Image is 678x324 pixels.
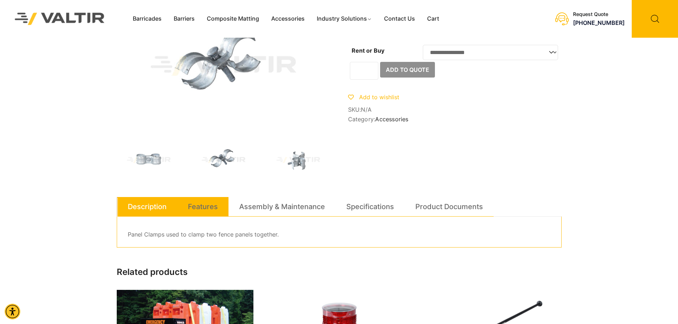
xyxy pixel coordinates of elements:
a: Specifications [346,197,394,216]
div: Request Quote [573,11,625,17]
img: Valtir Rentals [5,3,114,34]
span: N/A [361,106,372,113]
span: Category: [348,116,562,123]
img: MegaDeck_CamLock_3Q.jpg [117,141,181,179]
a: Product Documents [415,197,483,216]
a: Barricades [127,14,168,24]
a: Features [188,197,218,216]
span: SKU: [348,106,562,113]
a: Accessories [265,14,311,24]
a: Barriers [168,14,201,24]
a: Assembly & Maintenance [239,197,325,216]
a: call (888) 496-3625 [573,19,625,26]
div: Accessibility Menu [5,304,20,319]
a: Accessories [375,116,408,123]
a: Industry Solutions [311,14,378,24]
a: Contact Us [378,14,421,24]
img: A metallic clamp with a screw, featuring a curved design for securing pipes or similar objects. [191,141,256,179]
button: Add to Quote [380,62,435,78]
label: Rent or Buy [352,47,384,54]
img: A metallic clamp with a screw, designed to secure or connect cylindrical objects. [266,141,330,179]
h2: Related products [117,267,562,277]
a: Description [128,197,167,216]
a: Cart [421,14,445,24]
a: Composite Matting [201,14,265,24]
span: Add to wishlist [359,94,399,101]
a: Add to wishlist [348,94,399,101]
input: Product quantity [350,62,378,80]
p: Panel Clamps used to clamp two fence panels together. [128,229,551,240]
